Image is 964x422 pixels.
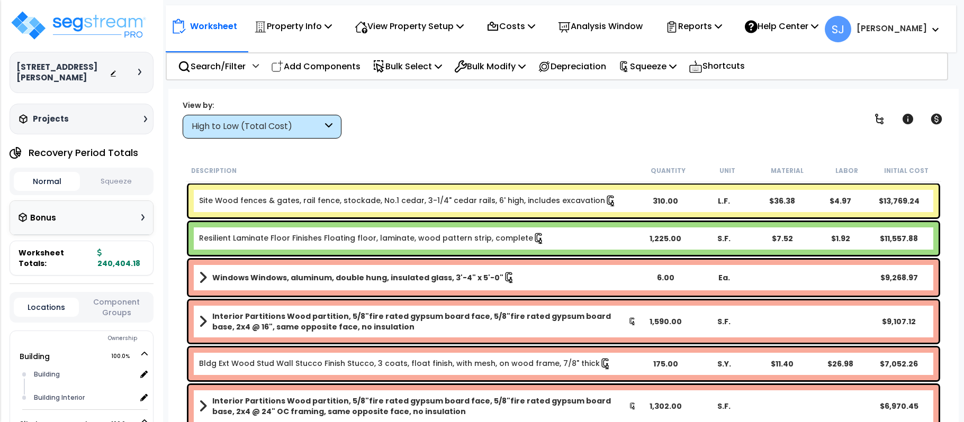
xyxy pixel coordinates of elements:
[454,59,526,74] p: Bulk Modify
[695,233,753,244] div: S.F.
[83,172,149,191] button: Squeeze
[695,272,753,283] div: Ea.
[14,298,79,317] button: Locations
[84,296,149,318] button: Component Groups
[636,401,695,411] div: 1,302.00
[825,16,851,42] span: SJ
[199,311,636,332] a: Assembly Title
[199,358,611,370] a: Individual Item
[695,401,753,411] div: S.F.
[254,19,332,33] p: Property Info
[636,359,695,369] div: 175.00
[689,59,745,74] p: Shortcuts
[753,359,812,369] div: $11.40
[192,121,322,133] div: High to Low (Total Cost)
[212,311,628,332] b: Interior Partitions Wood partition, 5/8"fire rated gypsum board face, 5/8"fire rated gypsum board...
[33,114,69,124] h3: Projects
[31,368,136,381] div: Building
[212,396,629,417] b: Interior Partitions Wood partition, 5/8"fire rated gypsum board face, 5/8"fire rated gypsum board...
[812,359,870,369] div: $26.98
[558,19,643,33] p: Analysis Window
[695,316,753,327] div: S.F.
[19,247,93,269] span: Worksheet Totals:
[190,19,237,33] p: Worksheet
[753,233,812,244] div: $7.52
[97,247,140,269] b: 240,404.18
[812,233,870,244] div: $1.92
[532,54,612,79] div: Depreciation
[31,332,153,345] div: Ownership
[870,233,928,244] div: $11,557.88
[30,214,56,223] h3: Bonus
[812,196,870,206] div: $4.97
[870,196,928,206] div: $13,769.24
[771,167,804,175] small: Material
[178,59,246,74] p: Search/Filter
[14,172,80,191] button: Normal
[636,233,695,244] div: 1,225.00
[265,54,366,79] div: Add Components
[636,196,695,206] div: 310.00
[870,401,928,411] div: $6,970.45
[486,19,535,33] p: Costs
[683,53,751,79] div: Shortcuts
[719,167,735,175] small: Unit
[870,316,928,327] div: $9,107.12
[16,62,110,83] h3: [STREET_ADDRESS][PERSON_NAME]
[199,195,617,207] a: Individual Item
[212,272,503,283] b: Windows Windows, aluminum, double hung, insulated glass, 3'-4" x 5'-0"
[745,19,818,33] p: Help Center
[870,359,928,369] div: $7,052.26
[618,59,677,74] p: Squeeze
[199,396,636,417] a: Assembly Title
[753,196,812,206] div: $36.38
[191,167,237,175] small: Description
[111,350,139,363] span: 100.0%
[651,167,686,175] small: Quantity
[636,316,695,327] div: 1,590.00
[20,351,50,362] a: Building 100.0%
[271,59,361,74] p: Add Components
[857,23,927,34] b: [PERSON_NAME]
[636,272,695,283] div: 6.00
[31,391,136,404] div: Building Interior
[29,148,138,158] h4: Recovery Period Totals
[695,196,753,206] div: L.F.
[695,359,753,369] div: S.Y.
[183,100,341,111] div: View by:
[355,19,464,33] p: View Property Setup
[835,167,858,175] small: Labor
[538,59,606,74] p: Depreciation
[373,59,442,74] p: Bulk Select
[870,272,928,283] div: $9,268.97
[199,270,636,285] a: Assembly Title
[665,19,722,33] p: Reports
[199,233,545,244] a: Individual Item
[884,167,929,175] small: Initial Cost
[10,10,147,41] img: logo_pro_r.png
